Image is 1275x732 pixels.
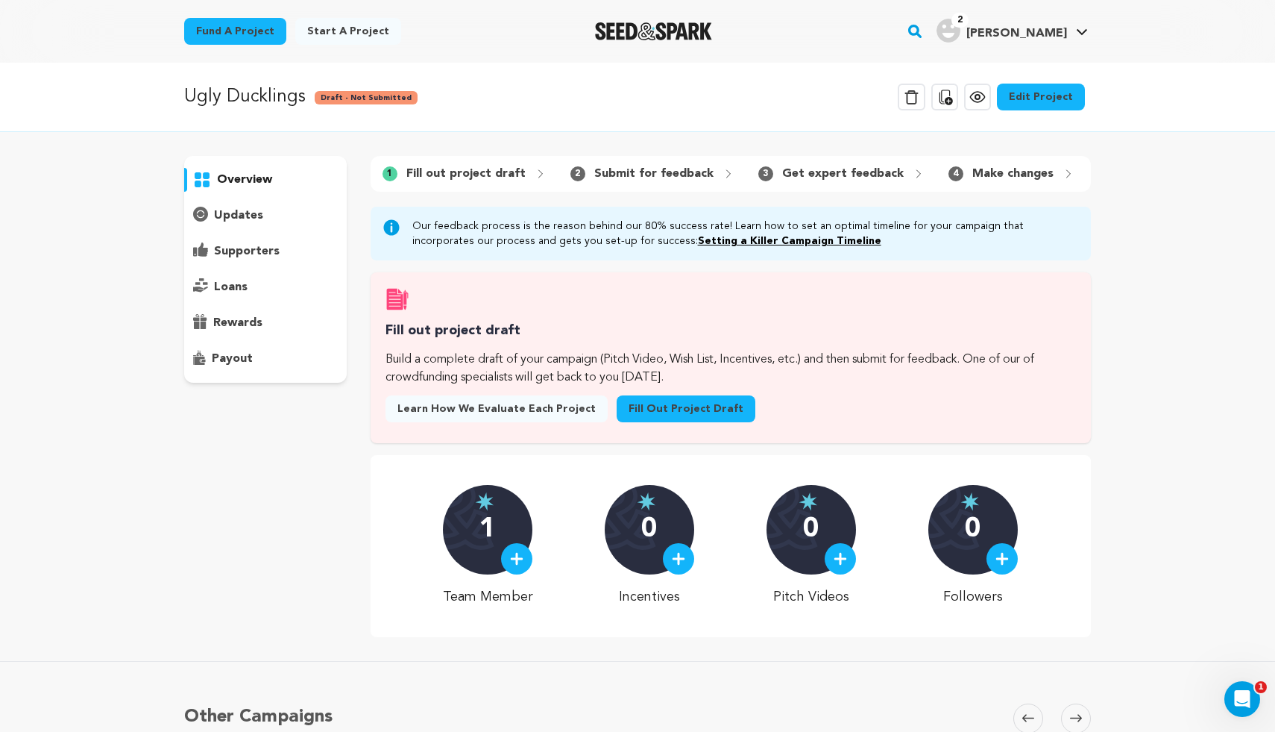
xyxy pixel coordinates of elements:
[184,240,347,263] button: supporters
[997,84,1085,110] a: Edit Project
[214,278,248,296] p: loans
[595,22,712,40] a: Seed&Spark Homepage
[834,552,847,566] img: plus.svg
[184,204,347,228] button: updates
[951,13,969,28] span: 2
[184,84,306,110] p: Ugly Ducklings
[570,166,585,181] span: 2
[936,19,960,43] img: user.png
[948,166,963,181] span: 4
[672,552,685,566] img: plus.svg
[443,586,533,607] p: Team Member
[214,207,263,225] p: updates
[385,395,608,422] a: Learn how we evaluate each project
[936,19,1067,43] div: Jordan K.'s Profile
[412,219,1079,248] p: Our feedback process is the reason behind our 80% success rate! Learn how to set an optimal timel...
[1224,681,1260,717] iframe: Intercom live chat
[766,586,857,607] p: Pitch Videos
[995,552,1009,566] img: plus.svg
[479,515,495,545] p: 1
[510,552,523,566] img: plus.svg
[184,704,333,731] h5: Other Campaigns
[184,168,347,192] button: overview
[972,165,1054,183] p: Make changes
[758,166,773,181] span: 3
[397,401,596,416] span: Learn how we evaluate each project
[605,586,695,607] p: Incentives
[928,586,1019,607] p: Followers
[184,311,347,335] button: rewards
[934,16,1091,47] span: Jordan K.'s Profile
[184,18,286,45] a: Fund a project
[315,91,418,104] span: Draft - Not Submitted
[184,347,347,371] button: payout
[385,351,1076,387] p: Build a complete draft of your campaign (Pitch Video, Wish List, Incentives, etc.) and then submi...
[641,515,657,545] p: 0
[214,243,280,260] p: supporters
[406,165,526,183] p: Fill out project draft
[1255,681,1267,693] span: 1
[184,275,347,299] button: loans
[617,395,755,422] a: Fill out project draft
[966,28,1067,40] span: [PERSON_NAME]
[803,515,819,545] p: 0
[217,171,272,189] p: overview
[385,320,1076,342] h3: Fill out project draft
[934,16,1091,43] a: Jordan K.'s Profile
[212,350,253,368] p: payout
[594,165,714,183] p: Submit for feedback
[698,236,881,246] a: Setting a Killer Campaign Timeline
[782,165,904,183] p: Get expert feedback
[595,22,712,40] img: Seed&Spark Logo Dark Mode
[213,314,262,332] p: rewards
[295,18,401,45] a: Start a project
[965,515,980,545] p: 0
[382,166,397,181] span: 1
